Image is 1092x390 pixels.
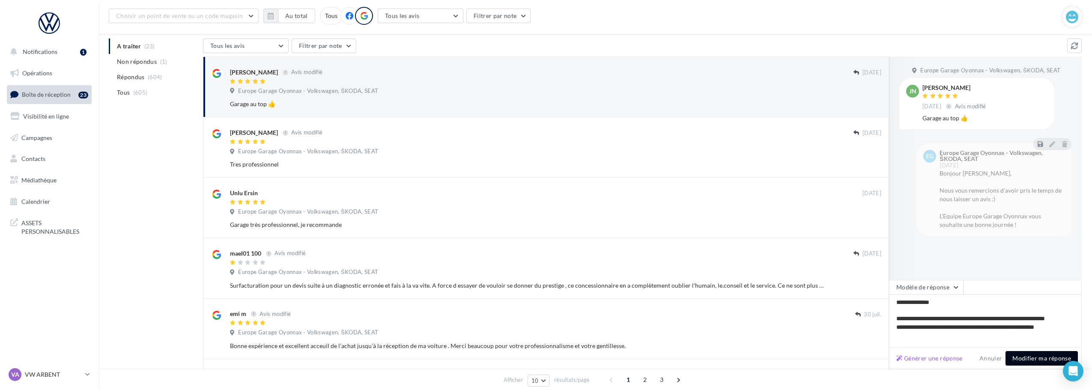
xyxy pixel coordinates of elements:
[5,150,93,168] a: Contacts
[862,69,881,77] span: [DATE]
[292,39,356,53] button: Filtrer par note
[7,366,92,383] a: VA VW ARBENT
[864,311,881,319] span: 30 juil.
[117,73,145,81] span: Répondus
[23,48,57,55] span: Notifications
[1063,361,1083,381] div: Open Intercom Messenger
[893,353,966,363] button: Générer une réponse
[11,370,19,379] span: VA
[23,113,69,120] span: Visibilité en ligne
[862,129,881,137] span: [DATE]
[238,208,378,216] span: Europe Garage Oyonnax - Volkswagen, ŠKODA, SEAT
[5,193,93,211] a: Calendrier
[21,198,50,205] span: Calendrier
[862,250,881,258] span: [DATE]
[291,129,322,136] span: Avis modifié
[109,9,259,23] button: Choisir un point de vente ou un code magasin
[203,39,289,53] button: Tous les avis
[230,100,826,108] div: Garage au top 👍
[940,169,1065,229] div: Bonjour [PERSON_NAME], Nous vous remercions d'avoir pris le temps de nous laisser un avis :) L'Eq...
[238,148,378,155] span: Europe Garage Oyonnax - Volkswagen, ŠKODA, SEAT
[230,220,826,229] div: Garage très professionnel, je recommande
[862,190,881,197] span: [DATE]
[117,57,157,66] span: Non répondus
[230,249,261,258] div: mael01 100
[263,9,315,23] button: Au total
[955,103,986,110] span: Avis modifié
[5,214,93,239] a: ASSETS PERSONNALISABLES
[230,342,826,350] div: Bonne expérience et excellent acceuil de l’achat jusqu’à la réception de ma voiture . Merci beauc...
[116,12,243,19] span: Choisir un point de vente ou un code magasin
[21,155,45,162] span: Contacts
[230,68,278,77] div: [PERSON_NAME]
[528,375,549,387] button: 10
[238,87,378,95] span: Europe Garage Oyonnax - Volkswagen, ŠKODA, SEAT
[5,43,90,61] button: Notifications 1
[976,353,1005,363] button: Annuler
[5,171,93,189] a: Médiathèque
[21,217,88,235] span: ASSETS PERSONNALISABLES
[230,310,246,318] div: emi m
[5,107,93,125] a: Visibilité en ligne
[922,103,941,110] span: [DATE]
[378,9,463,23] button: Tous les avis
[940,150,1063,162] div: Europe Garage Oyonnax - Volkswagen, ŠKODA, SEAT
[621,373,635,387] span: 1
[922,85,988,91] div: [PERSON_NAME]
[638,373,652,387] span: 2
[260,310,291,317] span: Avis modifié
[291,69,322,76] span: Avis modifié
[238,268,378,276] span: Europe Garage Oyonnax - Volkswagen, ŠKODA, SEAT
[554,376,590,384] span: résultats/page
[909,87,916,95] span: jN
[22,91,71,98] span: Boîte de réception
[22,69,52,77] span: Opérations
[25,370,82,379] p: VW ARBENT
[21,134,52,141] span: Campagnes
[466,9,531,23] button: Filtrer par note
[922,114,1047,122] div: Garage au top 👍
[78,92,88,98] div: 23
[889,280,964,295] button: Modèle de réponse
[80,49,87,56] div: 1
[655,373,668,387] span: 3
[385,12,420,19] span: Tous les avis
[504,376,523,384] span: Afficher
[230,189,258,197] div: Unlu Ersin
[148,74,162,80] span: (604)
[117,88,130,97] span: Tous
[5,129,93,147] a: Campagnes
[5,85,93,104] a: Boîte de réception23
[230,160,826,169] div: Tres professionnel
[133,89,148,96] span: (605)
[278,9,315,23] button: Au total
[274,250,306,257] span: Avis modifié
[160,58,167,65] span: (1)
[230,128,278,137] div: [PERSON_NAME]
[230,281,826,290] div: Surfacturation pour un devis suite à un diagnostic erronée et fais à la va vite. A force d essaye...
[920,67,1060,74] span: Europe Garage Oyonnax - Volkswagen, ŠKODA, SEAT
[320,7,343,25] div: Tous
[21,176,57,184] span: Médiathèque
[210,42,245,49] span: Tous les avis
[5,64,93,82] a: Opérations
[238,329,378,336] span: Europe Garage Oyonnax - Volkswagen, ŠKODA, SEAT
[531,377,539,384] span: 10
[1005,351,1078,366] button: Modifier ma réponse
[926,152,934,161] span: EG
[940,163,958,168] span: [DATE]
